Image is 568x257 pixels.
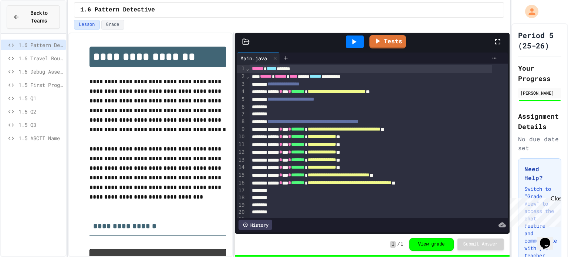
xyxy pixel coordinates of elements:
[507,195,561,227] iframe: chat widget
[18,94,63,102] span: 1.5 Q1
[101,20,124,30] button: Grade
[237,133,246,141] div: 10
[237,73,246,81] div: 2
[520,89,559,96] div: [PERSON_NAME]
[237,179,246,187] div: 16
[237,164,246,172] div: 14
[237,216,246,223] div: 21
[237,88,246,96] div: 4
[237,194,246,202] div: 18
[518,63,561,84] h2: Your Progress
[18,68,63,75] span: 1.6 Debug Assembly
[246,65,250,71] span: Fold line
[18,134,63,142] span: 1.5 ASCII Name
[369,35,406,48] a: Tests
[517,3,540,20] div: My Account
[18,121,63,129] span: 1.5 Q3
[237,149,246,156] div: 12
[518,111,561,132] h2: Assignment Details
[457,239,504,250] button: Submit Answer
[237,156,246,164] div: 13
[237,104,246,111] div: 6
[237,141,246,149] div: 11
[237,187,246,195] div: 17
[80,6,155,14] span: 1.6 Pattern Detective
[18,108,63,115] span: 1.5 Q2
[24,9,54,25] span: Back to Teams
[390,241,396,248] span: 1
[18,41,63,49] span: 1.6 Pattern Detective
[518,135,561,152] div: No due date set
[400,241,403,247] span: 1
[18,81,63,89] span: 1.5 First Program
[463,241,498,247] span: Submit Answer
[237,81,246,88] div: 3
[237,118,246,126] div: 8
[518,30,561,51] h1: Period 5 (25-26)
[74,20,99,30] button: Lesson
[237,126,246,133] div: 9
[246,73,250,79] span: Fold line
[3,3,51,47] div: Chat with us now!Close
[7,5,60,29] button: Back to Teams
[237,172,246,179] div: 15
[237,209,246,216] div: 20
[237,53,280,64] div: Main.java
[237,54,271,62] div: Main.java
[524,165,555,182] h3: Need Help?
[237,65,246,73] div: 1
[409,238,454,251] button: View grade
[237,111,246,118] div: 7
[397,241,400,247] span: /
[18,54,63,62] span: 1.6 Travel Route Debugger
[239,220,272,230] div: History
[537,227,561,250] iframe: chat widget
[237,96,246,104] div: 5
[237,202,246,209] div: 19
